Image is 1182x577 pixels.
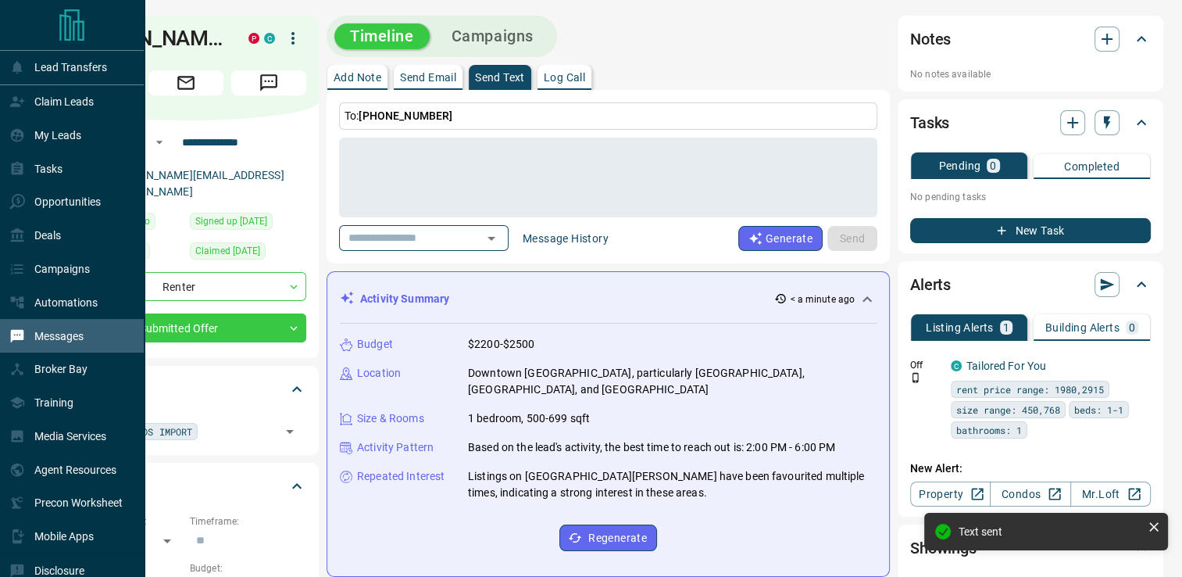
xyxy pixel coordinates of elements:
button: Open [150,133,169,152]
span: beds: 1-1 [1074,402,1123,418]
h1: [PERSON_NAME] [66,26,225,51]
button: Regenerate [559,525,657,551]
p: Pending [938,160,980,171]
p: 0 [990,160,996,171]
a: Tailored For You [966,360,1046,372]
p: Off [910,358,941,372]
span: size range: 450,768 [956,402,1060,418]
a: [PERSON_NAME][EMAIL_ADDRESS][DOMAIN_NAME] [108,169,284,198]
p: Based on the lead's activity, the best time to reach out is: 2:00 PM - 6:00 PM [468,439,835,456]
button: Open [279,421,301,443]
p: New Alert: [910,461,1151,477]
p: No notes available [910,67,1151,81]
span: Claimed [DATE] [195,243,260,259]
p: Activity Summary [360,291,449,307]
div: condos.ca [951,360,962,371]
div: Fri Apr 25 2025 [190,242,306,264]
p: Downtown [GEOGRAPHIC_DATA], particularly [GEOGRAPHIC_DATA], [GEOGRAPHIC_DATA], and [GEOGRAPHIC_DATA] [468,365,877,398]
a: Mr.Loft [1070,482,1151,507]
p: To: [339,102,877,130]
p: No pending tasks [910,185,1151,209]
div: Renter [66,272,306,301]
a: Condos [990,482,1070,507]
p: Send Email [400,72,456,83]
div: Activity Summary< a minute ago [340,285,877,314]
p: Listing Alerts [926,322,994,333]
p: 1 bedroom, 500-699 sqft [468,410,590,427]
div: Showings [910,529,1151,567]
h2: Alerts [910,272,951,297]
div: Text sent [959,525,1141,538]
button: Campaigns [436,23,549,49]
div: Alerts [910,266,1151,303]
div: Fri Apr 25 2025 [190,213,306,235]
p: 1 [1003,322,1009,333]
span: Message [231,70,306,95]
p: Budget [357,336,393,353]
div: Notes [910,20,1151,58]
h2: Tasks [910,110,949,135]
p: Activity Pattern [357,439,434,456]
div: Tags [66,371,306,408]
p: $2200-$2500 [468,336,534,353]
p: Budget: [190,561,306,575]
p: Add Note [334,72,381,83]
svg: Push Notification Only [910,372,921,383]
button: Timeline [334,23,430,49]
a: Property [910,482,991,507]
p: Size & Rooms [357,410,424,427]
h2: Notes [910,27,951,52]
p: Log Call [544,72,585,83]
div: Tasks [910,104,1151,142]
span: bathrooms: 1 [956,422,1022,438]
span: Signed up [DATE] [195,213,267,229]
button: Message History [513,226,618,251]
p: Listings on [GEOGRAPHIC_DATA][PERSON_NAME] have been favourited multiple times, indicating a stro... [468,468,877,501]
h2: Showings [910,536,977,561]
p: Location [357,365,401,382]
p: Completed [1064,161,1120,172]
p: Building Alerts [1045,322,1120,333]
div: Criteria [66,468,306,505]
button: Open [480,228,502,249]
span: rent price range: 1980,2915 [956,382,1104,397]
div: Submitted Offer [66,314,306,342]
button: New Task [910,218,1151,243]
p: Repeated Interest [357,468,445,485]
div: condos.ca [264,33,275,44]
div: property.ca [248,33,259,44]
span: Email [148,70,223,95]
p: Timeframe: [190,514,306,529]
p: < a minute ago [790,292,855,306]
button: Generate [738,226,823,251]
p: 0 [1129,322,1135,333]
span: [PHONE_NUMBER] [359,109,452,122]
p: Send Text [475,72,525,83]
